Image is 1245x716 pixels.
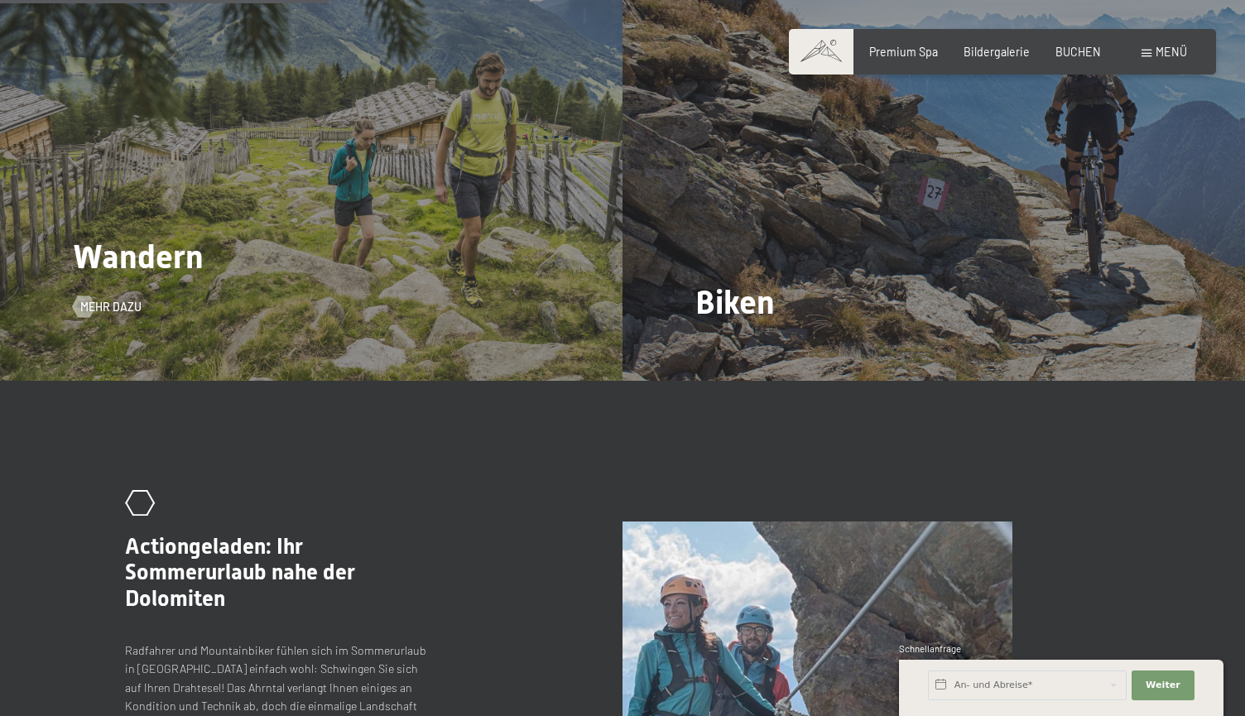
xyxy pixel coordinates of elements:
[80,299,142,315] span: Mehr dazu
[1156,45,1187,59] span: Menü
[869,45,938,59] a: Premium Spa
[964,45,1030,59] a: Bildergalerie
[1146,679,1180,692] span: Weiter
[73,299,142,315] a: Mehr dazu
[899,643,961,654] span: Schnellanfrage
[695,283,775,321] span: Biken
[73,238,204,276] span: Wandern
[1132,670,1195,700] button: Weiter
[125,534,355,611] span: Actiongeladen: Ihr Sommerurlaub nahe der Dolomiten
[1055,45,1101,59] a: BUCHEN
